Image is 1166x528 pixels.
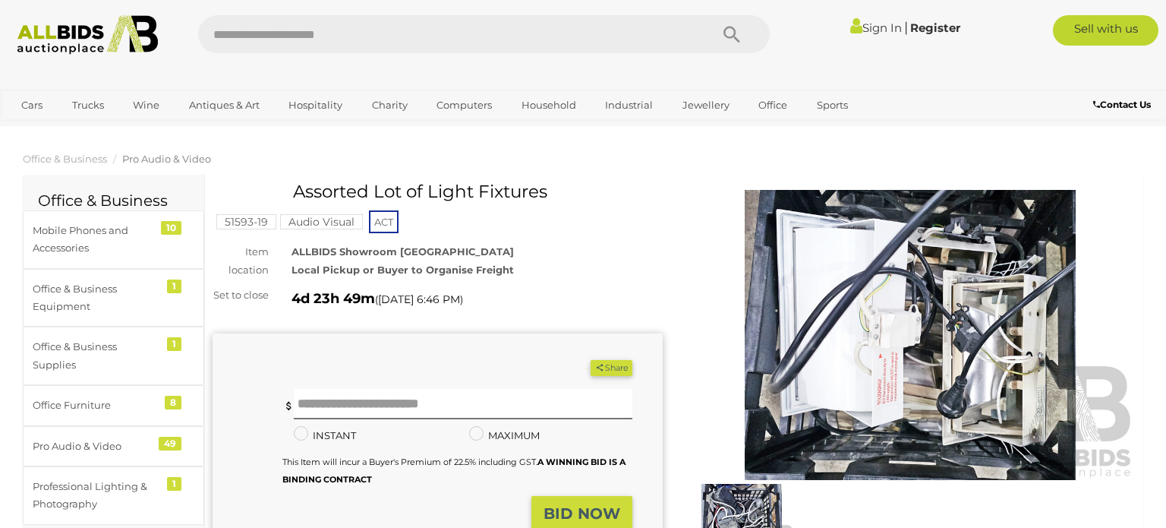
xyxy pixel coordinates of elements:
a: 51593-19 [216,216,276,228]
a: Office [748,93,797,118]
a: Office & Business Equipment 1 [23,269,204,327]
mark: Audio Visual [280,214,363,229]
label: INSTANT [294,427,356,444]
a: Professional Lighting & Photography 1 [23,466,204,525]
div: Set to close [201,286,280,304]
div: 1 [167,280,181,293]
a: Trucks [62,93,114,118]
small: This Item will incur a Buyer's Premium of 22.5% including GST. [282,457,626,485]
b: Contact Us [1093,99,1151,110]
a: Sign In [850,21,902,35]
strong: BID NOW [544,504,620,523]
a: Sports [807,93,858,118]
div: Office & Business Supplies [33,338,158,374]
a: Antiques & Art [179,93,269,118]
label: MAXIMUM [469,427,540,444]
a: Audio Visual [280,216,363,228]
a: Household [512,93,586,118]
img: Assorted Lot of Light Fixtures [685,190,1136,480]
span: | [904,19,908,36]
li: Watch this item [573,361,588,376]
a: Sell with us [1053,15,1158,46]
div: Item location [201,243,280,279]
a: Register [910,21,960,35]
div: 10 [161,221,181,235]
a: Hospitality [279,93,352,118]
div: 8 [165,396,181,409]
button: Search [694,15,770,53]
a: Industrial [595,93,663,118]
a: Office & Business [23,153,107,165]
a: Jewellery [673,93,739,118]
strong: 4d 23h 49m [291,290,375,307]
button: Share [591,360,632,376]
span: ( ) [375,293,463,305]
a: Office Furniture 8 [23,385,204,425]
a: Office & Business Supplies 1 [23,327,204,385]
a: Wine [123,93,169,118]
mark: 51593-19 [216,214,276,229]
a: Computers [427,93,502,118]
div: Office & Business Equipment [33,280,158,316]
div: Professional Lighting & Photography [33,478,158,514]
div: 1 [167,477,181,491]
a: Mobile Phones and Accessories 10 [23,210,204,269]
div: Office Furniture [33,397,158,414]
div: 49 [159,437,181,451]
a: Contact Us [1093,96,1155,113]
div: Mobile Phones and Accessories [33,222,158,258]
span: [DATE] 6:46 PM [378,292,460,306]
strong: Local Pickup or Buyer to Organise Freight [291,264,514,276]
h2: Office & Business [38,192,189,209]
a: [GEOGRAPHIC_DATA] [11,119,139,144]
a: Cars [11,93,52,118]
a: Charity [362,93,418,118]
a: Pro Audio & Video [122,153,211,165]
a: Pro Audio & Video 49 [23,426,204,466]
strong: ALLBIDS Showroom [GEOGRAPHIC_DATA] [291,245,514,258]
span: ACT [369,210,399,233]
img: Allbids.com.au [9,15,167,55]
div: Pro Audio & Video [33,438,158,455]
div: 1 [167,337,181,351]
h1: Assorted Lot of Light Fixtures [220,182,659,201]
